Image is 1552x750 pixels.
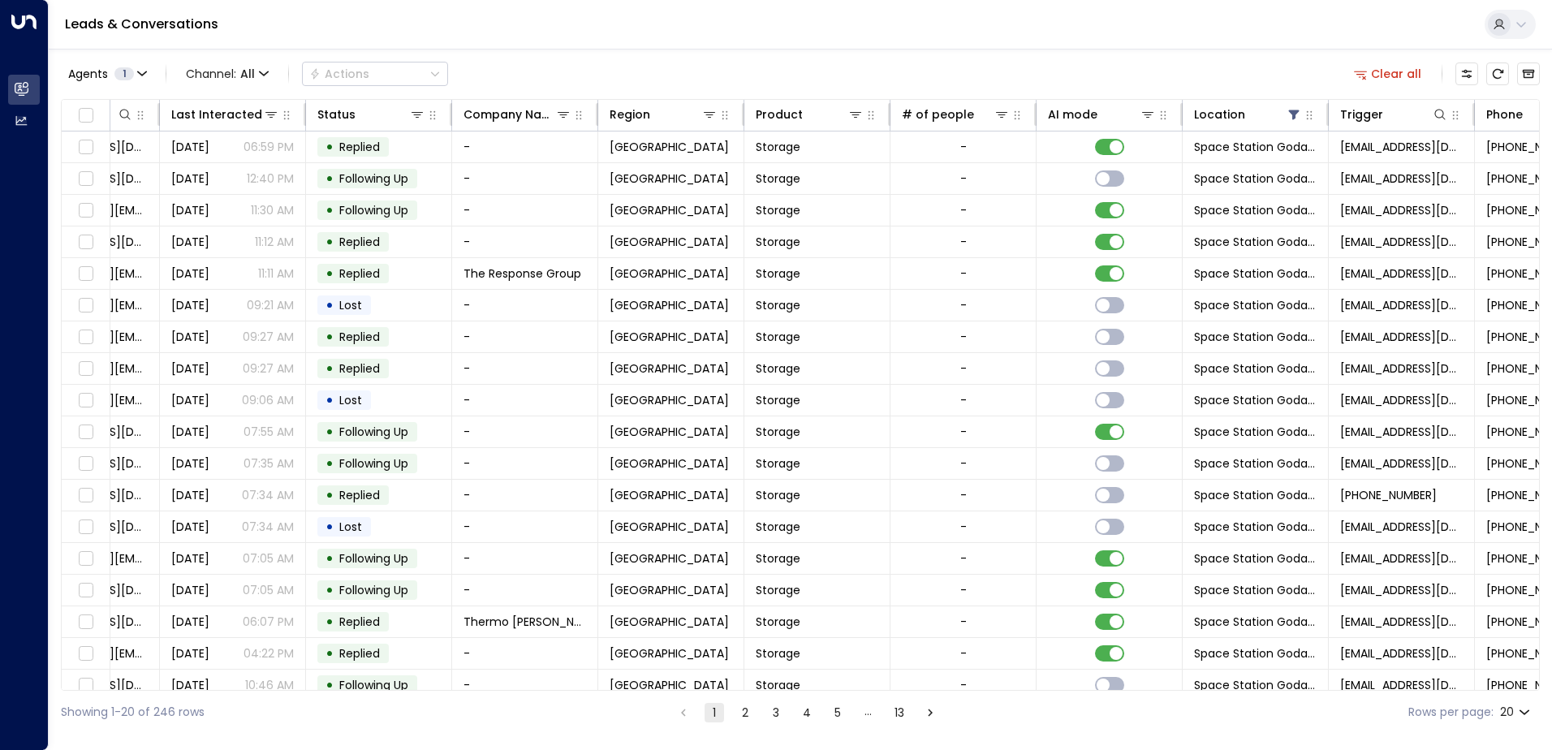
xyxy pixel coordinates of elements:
[463,265,581,282] span: The Response Group
[1194,170,1317,187] span: Space Station Godalming
[243,550,294,567] p: 07:05 AM
[75,359,96,379] span: Toggle select row
[452,511,598,542] td: -
[1194,360,1317,377] span: Space Station Godalming
[1194,677,1317,693] span: Space Station Godalming
[756,329,800,345] span: Storage
[325,260,334,287] div: •
[171,170,209,187] span: Yesterday
[75,549,96,569] span: Toggle select row
[325,133,334,161] div: •
[452,290,598,321] td: -
[960,202,967,218] div: -
[610,265,729,282] span: Surrey
[325,323,334,351] div: •
[61,704,205,721] div: Showing 1-20 of 246 rows
[610,455,729,472] span: Surrey
[452,670,598,700] td: -
[756,392,800,408] span: Storage
[325,545,334,572] div: •
[766,703,786,722] button: Go to page 3
[610,139,729,155] span: Surrey
[902,105,974,124] div: # of people
[247,297,294,313] p: 09:21 AM
[756,550,800,567] span: Storage
[339,265,380,282] span: Replied
[610,360,729,377] span: Surrey
[960,392,967,408] div: -
[902,105,1010,124] div: # of people
[75,612,96,632] span: Toggle select row
[1340,360,1463,377] span: leads@space-station.co.uk
[1486,62,1509,85] span: Refresh
[452,131,598,162] td: -
[339,360,380,377] span: Replied
[1486,105,1523,124] div: Phone
[610,297,729,313] span: Surrey
[242,487,294,503] p: 07:34 AM
[756,202,800,218] span: Storage
[452,163,598,194] td: -
[339,550,408,567] span: Following Up
[1194,645,1317,662] span: Space Station Godalming
[243,329,294,345] p: 09:27 AM
[1194,105,1245,124] div: Location
[756,139,800,155] span: Storage
[960,170,967,187] div: -
[171,105,262,124] div: Last Interacted
[960,677,967,693] div: -
[756,614,800,630] span: Storage
[610,614,729,630] span: Surrey
[756,265,800,282] span: Storage
[171,614,209,630] span: Sep 03, 2025
[452,226,598,257] td: -
[452,575,598,606] td: -
[1194,455,1317,472] span: Space Station Godalming
[1194,487,1317,503] span: Space Station Godalming
[339,139,380,155] span: Replied
[1194,105,1302,124] div: Location
[75,644,96,664] span: Toggle select row
[610,487,729,503] span: Surrey
[610,645,729,662] span: Surrey
[242,392,294,408] p: 09:06 AM
[339,455,408,472] span: Following Up
[75,264,96,284] span: Toggle select row
[452,416,598,447] td: -
[756,424,800,440] span: Storage
[1408,704,1494,721] label: Rows per page:
[317,105,356,124] div: Status
[756,297,800,313] span: Storage
[339,202,408,218] span: Following Up
[75,106,96,126] span: Toggle select all
[339,234,380,250] span: Replied
[756,519,800,535] span: Storage
[325,576,334,604] div: •
[243,582,294,598] p: 07:05 AM
[75,295,96,316] span: Toggle select row
[171,234,209,250] span: Yesterday
[325,355,334,382] div: •
[1194,139,1317,155] span: Space Station Godalming
[325,418,334,446] div: •
[610,329,729,345] span: Surrey
[463,105,571,124] div: Company Name
[610,105,718,124] div: Region
[317,105,425,124] div: Status
[1340,487,1437,503] span: +447780602561
[1194,424,1317,440] span: Space Station Godalming
[75,169,96,189] span: Toggle select row
[1517,62,1540,85] button: Archived Leads
[828,703,847,722] button: Go to page 5
[610,392,729,408] span: Surrey
[859,703,878,722] div: …
[1194,614,1317,630] span: Space Station Godalming
[452,321,598,352] td: -
[1194,329,1317,345] span: Space Station Godalming
[960,234,967,250] div: -
[339,677,408,693] span: Following Up
[1194,519,1317,535] span: Space Station Godalming
[75,580,96,601] span: Toggle select row
[960,614,967,630] div: -
[1340,105,1383,124] div: Trigger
